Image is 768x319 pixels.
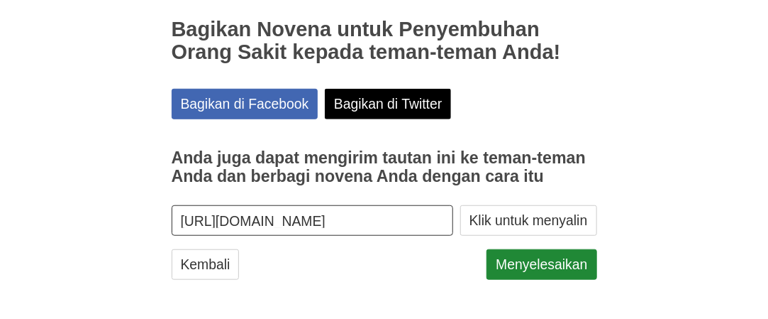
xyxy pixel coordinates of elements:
font: Bagikan di Twitter [334,97,442,112]
font: Bagikan di Facebook [181,97,309,112]
font: Kembali [181,257,230,273]
font: Klik untuk menyalin [469,213,588,229]
font: Bagikan Novena untuk Penyembuhan Orang Sakit kepada teman-teman Anda! [172,18,561,63]
font: Anda juga dapat mengirim tautan ini ke teman-teman Anda dan berbagi novena Anda dengan cara itu [172,148,586,185]
a: Menyelesaikan [486,249,596,279]
font: Menyelesaikan [496,257,587,273]
button: Klik untuk menyalin [460,205,597,235]
a: Kembali [172,249,240,279]
a: Bagikan di Twitter [325,89,451,119]
a: Bagikan di Facebook [172,89,318,119]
